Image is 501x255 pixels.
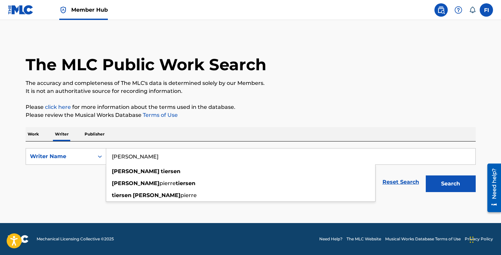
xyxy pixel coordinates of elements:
[159,180,176,186] span: pierre
[133,192,180,198] strong: [PERSON_NAME]
[176,180,195,186] strong: tiersen
[83,127,107,141] p: Publisher
[469,7,476,13] div: Notifications
[161,168,180,174] strong: tiersen
[180,192,197,198] span: pierre
[434,3,448,17] a: Public Search
[71,6,108,14] span: Member Hub
[141,112,178,118] a: Terms of Use
[26,103,476,111] p: Please for more information about the terms used in the database.
[482,161,501,214] iframe: Resource Center
[26,127,41,141] p: Work
[470,230,474,250] div: Drag
[26,148,476,195] form: Search Form
[45,104,71,110] a: click here
[59,6,67,14] img: Top Rightsholder
[112,192,131,198] strong: tiersen
[112,168,159,174] strong: [PERSON_NAME]
[37,236,114,242] span: Mechanical Licensing Collective © 2025
[480,3,493,17] div: User Menu
[8,235,29,243] img: logo
[468,223,501,255] iframe: Chat Widget
[452,3,465,17] div: Help
[347,236,381,242] a: The MLC Website
[26,87,476,95] p: It is not an authoritative source for recording information.
[30,152,90,160] div: Writer Name
[426,175,476,192] button: Search
[465,236,493,242] a: Privacy Policy
[379,175,422,189] a: Reset Search
[319,236,343,242] a: Need Help?
[26,111,476,119] p: Please review the Musical Works Database
[53,127,71,141] p: Writer
[8,5,34,15] img: MLC Logo
[26,79,476,87] p: The accuracy and completeness of The MLC's data is determined solely by our Members.
[385,236,461,242] a: Musical Works Database Terms of Use
[437,6,445,14] img: search
[112,180,159,186] strong: [PERSON_NAME]
[454,6,462,14] img: help
[26,55,266,75] h1: The MLC Public Work Search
